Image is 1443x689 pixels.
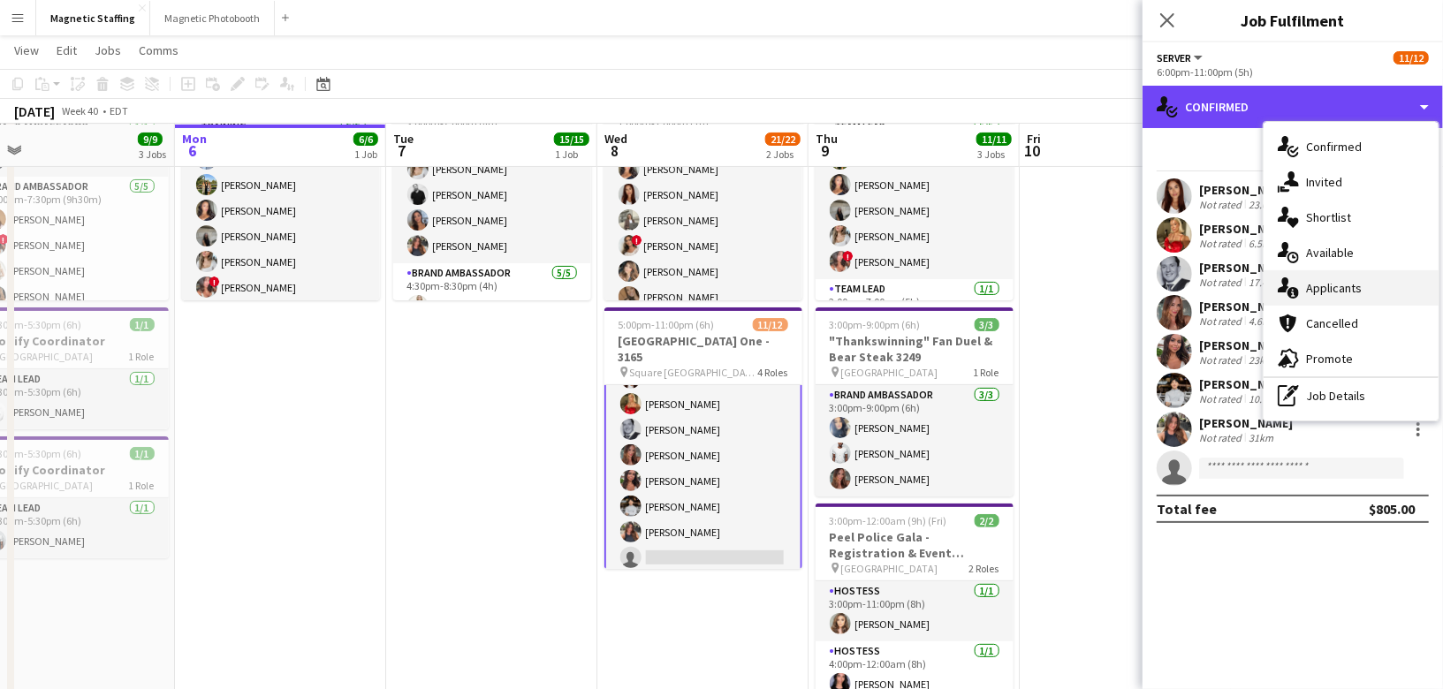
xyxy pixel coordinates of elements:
div: 6:00pm-11:00pm (5h) [1157,65,1429,79]
a: Comms [132,39,186,62]
div: 10.7km [1245,392,1285,405]
app-job-card: 3:00pm-12:00am (9h) (Wed)15/15Schinlder Event 3174 The Well4 RolesBrand Ambassador5/53:00pm-7:00p... [393,39,591,300]
span: Fri [1027,131,1041,147]
div: [PERSON_NAME] [1199,337,1293,353]
div: Not rated [1199,237,1245,250]
span: 6 [179,140,207,161]
h3: [GEOGRAPHIC_DATA] One - 3165 [604,333,802,365]
app-job-card: 1:30pm-7:00pm (5h30m)6/6Sunlife Conference - Event Coordinators 3179 Ritz Carlton2 RolesTeam Lead... [816,39,1014,300]
app-job-card: 1:00pm-2:00pm (1h)10/10Olay Virtual Training Virtual1 RoleBrand Ambassador10/101:00pm-2:00pm (1h)... [604,39,802,300]
span: 7 [391,140,414,161]
span: ! [632,235,642,246]
a: Edit [49,39,84,62]
div: Not rated [1199,198,1245,211]
app-job-card: 3:00pm-9:00pm (6h)3/3"Thankswinning" Fan Duel & Bear Steak 3249 [GEOGRAPHIC_DATA]1 RoleBrand Amba... [816,307,1014,496]
span: 11/12 [753,318,788,331]
app-card-role: Server3A7/86:00pm-11:00pm (5h)[PERSON_NAME][PERSON_NAME][PERSON_NAME][PERSON_NAME][PERSON_NAME][P... [604,334,802,577]
span: 15/15 [554,132,589,146]
span: 11/12 [1394,51,1429,64]
span: ! [843,251,854,261]
span: Jobs [95,42,121,58]
span: Promote [1306,351,1353,367]
span: Thu [816,131,838,147]
app-job-card: 2:30pm-3:00pm (30m)6/6Sunlife Conference - Event Coordinators 3639 Virtual Call1 RoleTraining6/62... [182,39,380,300]
div: 23km [1245,353,1277,367]
div: 1 Job [354,148,377,161]
div: [PERSON_NAME] [1199,299,1293,314]
div: 3 Jobs [139,148,166,161]
app-job-card: 5:00pm-11:00pm (6h)11/12[GEOGRAPHIC_DATA] One - 3165 Square [GEOGRAPHIC_DATA]4 Roles[PERSON_NAME]... [604,307,802,569]
div: 1 Job [555,148,589,161]
div: 17.4km [1245,276,1285,289]
div: Not rated [1199,392,1245,405]
span: Confirmed [1306,139,1362,155]
h3: Peel Police Gala - Registration & Event Support (3111) [816,529,1014,561]
span: 3/3 [975,318,999,331]
span: 8 [602,140,627,161]
span: 4 Roles [758,366,788,379]
a: Jobs [87,39,128,62]
div: 4.6km [1245,314,1280,328]
span: Server [1157,51,1191,64]
span: Available [1306,245,1354,261]
div: EDT [110,104,128,117]
div: [PERSON_NAME] [1199,221,1293,237]
span: 10 [1024,140,1041,161]
span: 21/22 [765,132,801,146]
span: Shortlist [1306,209,1351,225]
button: Magnetic Staffing [36,1,150,35]
div: 2 Jobs [766,148,800,161]
span: 2/2 [975,514,999,527]
div: $805.00 [1369,500,1415,518]
button: Server [1157,51,1205,64]
span: 1/1 [130,318,155,331]
span: 1 Role [129,350,155,363]
span: Edit [57,42,77,58]
div: Not rated [1199,314,1245,328]
div: [PERSON_NAME] [1199,415,1293,431]
span: 9 [813,140,838,161]
div: Total fee [1157,500,1217,518]
app-card-role: Hostess1/13:00pm-11:00pm (8h)[PERSON_NAME] [816,581,1014,641]
div: Not rated [1199,431,1245,444]
button: Magnetic Photobooth [150,1,275,35]
span: Wed [604,131,627,147]
span: 6/6 [353,132,378,146]
app-card-role: Brand Ambassador5/53:00pm-7:00pm (4h)[PERSON_NAME][PERSON_NAME][PERSON_NAME][PERSON_NAME][PERSON_... [393,101,591,263]
div: Not rated [1199,353,1245,367]
span: 9/9 [138,132,163,146]
div: 23.6km [1245,198,1285,211]
app-card-role: Brand Ambassador10/101:00pm-2:00pm (1h)[PERSON_NAME][PERSON_NAME][PERSON_NAME][PERSON_NAME]![PERS... [604,101,802,391]
div: [DATE] [14,102,55,120]
div: Not rated [1199,276,1245,289]
div: 3 Jobs [977,148,1011,161]
div: [PERSON_NAME] [1199,376,1293,392]
span: [GEOGRAPHIC_DATA] [841,562,938,575]
span: ! [209,276,220,287]
span: 3:00pm-12:00am (9h) (Fri) [830,514,947,527]
div: Confirmed [1143,86,1443,128]
span: Comms [139,42,178,58]
span: Week 40 [58,104,103,117]
span: [GEOGRAPHIC_DATA] [841,366,938,379]
span: Cancelled [1306,315,1358,331]
span: 1/1 [130,447,155,460]
span: 1 Role [974,366,999,379]
span: 3:00pm-9:00pm (6h) [830,318,921,331]
span: Tue [393,131,414,147]
a: View [7,39,46,62]
span: Square [GEOGRAPHIC_DATA] [630,366,758,379]
div: Job Details [1264,378,1439,413]
h3: "Thankswinning" Fan Duel & Bear Steak 3249 [816,333,1014,365]
app-card-role: Team Lead5/51:30pm-5:30pm (4h)[PERSON_NAME][PERSON_NAME][PERSON_NAME][PERSON_NAME]![PERSON_NAME] [816,117,1014,279]
span: View [14,42,39,58]
app-card-role: Training6/62:30pm-3:00pm (30m)[PERSON_NAME][PERSON_NAME][PERSON_NAME][PERSON_NAME][PERSON_NAME]![... [182,117,380,305]
span: 11/11 [976,132,1012,146]
app-card-role: Team Lead1/12:00pm-7:00pm (5h) [816,279,1014,339]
